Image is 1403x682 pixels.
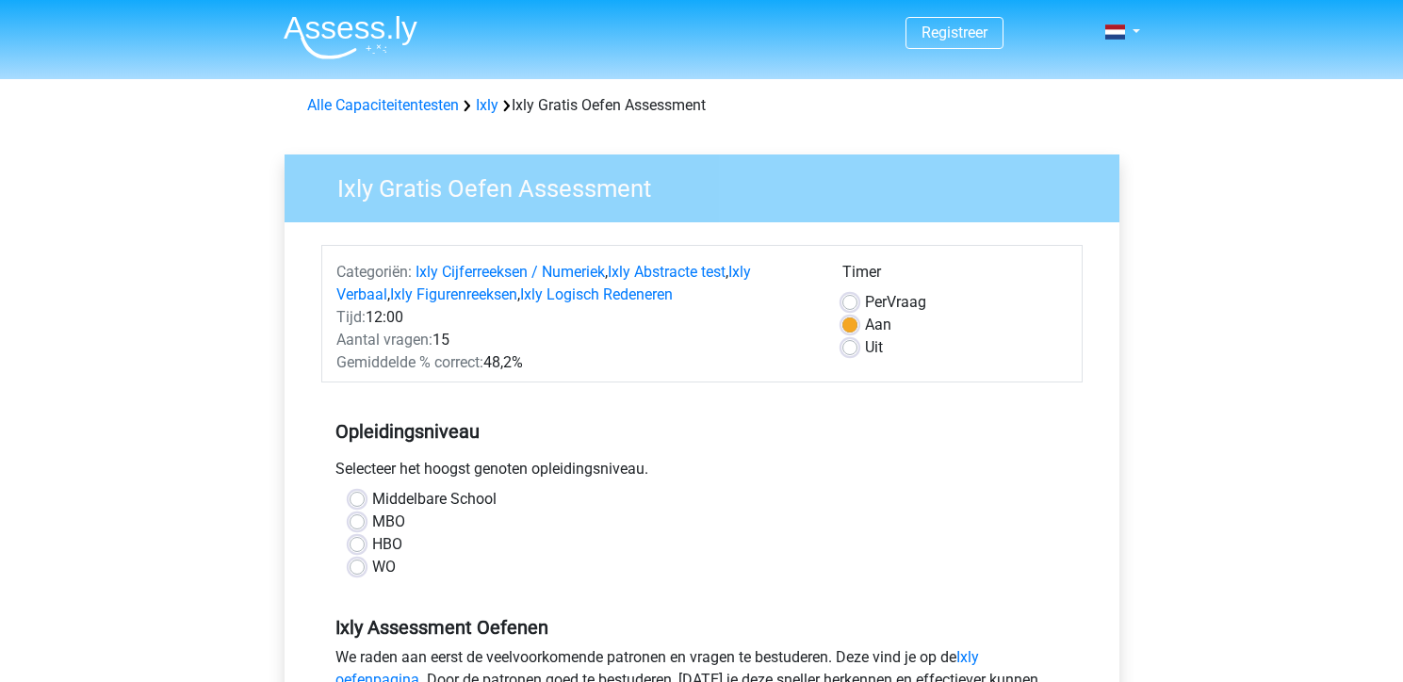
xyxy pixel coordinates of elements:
[372,556,396,578] label: WO
[300,94,1104,117] div: Ixly Gratis Oefen Assessment
[608,263,726,281] a: Ixly Abstracte test
[315,167,1105,203] h3: Ixly Gratis Oefen Assessment
[336,308,366,326] span: Tijd:
[336,353,483,371] span: Gemiddelde % correct:
[842,261,1068,291] div: Timer
[335,413,1069,450] h5: Opleidingsniveau
[865,293,887,311] span: Per
[476,96,498,114] a: Ixly
[322,306,828,329] div: 12:00
[372,511,405,533] label: MBO
[865,336,883,359] label: Uit
[865,314,891,336] label: Aan
[865,291,926,314] label: Vraag
[322,261,828,306] div: , , , ,
[307,96,459,114] a: Alle Capaciteitentesten
[336,263,412,281] span: Categoriën:
[335,616,1069,639] h5: Ixly Assessment Oefenen
[390,285,517,303] a: Ixly Figurenreeksen
[372,533,402,556] label: HBO
[372,488,497,511] label: Middelbare School
[321,458,1083,488] div: Selecteer het hoogst genoten opleidingsniveau.
[520,285,673,303] a: Ixly Logisch Redeneren
[922,24,987,41] a: Registreer
[416,263,605,281] a: Ixly Cijferreeksen / Numeriek
[284,15,417,59] img: Assessly
[322,351,828,374] div: 48,2%
[322,329,828,351] div: 15
[336,331,432,349] span: Aantal vragen:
